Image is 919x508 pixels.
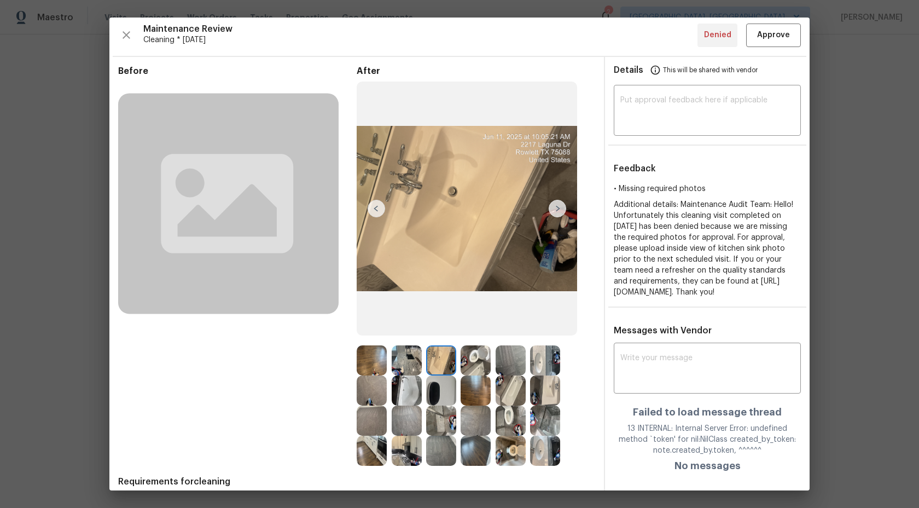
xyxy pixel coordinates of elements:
img: left-chevron-button-url [368,200,385,217]
span: Messages with Vendor [614,326,712,335]
div: 13 INTERNAL: Internal Server Error: undefined method `token' for nil:NilClass created_by_token: n... [614,423,801,456]
span: Feedback [614,164,656,173]
img: right-chevron-button-url [549,200,566,217]
button: Approve [746,24,801,47]
span: Requirements for cleaning [118,476,595,487]
span: Cleaning * [DATE] [143,34,697,45]
span: Approve [757,28,790,42]
span: • Missing required photos [614,185,706,193]
span: Details [614,57,643,83]
span: Additional details: Maintenance Audit Team: Hello! Unfortunately this cleaning visit completed on... [614,201,793,296]
h4: Failed to load message thread [614,407,801,418]
h4: No messages [674,460,741,471]
span: Before [118,66,357,77]
span: This will be shared with vendor [663,57,758,83]
span: After [357,66,595,77]
span: Maintenance Review [143,24,697,34]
